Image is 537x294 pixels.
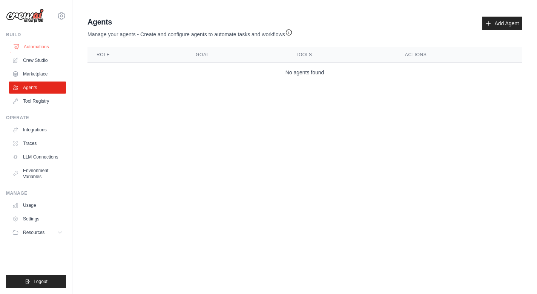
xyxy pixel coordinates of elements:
a: Settings [9,213,66,225]
span: Resources [23,229,44,236]
a: Traces [9,137,66,149]
p: Manage your agents - Create and configure agents to automate tasks and workflows [87,27,293,38]
a: Environment Variables [9,165,66,183]
td: No agents found [87,63,522,83]
a: Integrations [9,124,66,136]
div: Build [6,32,66,38]
img: Logo [6,9,44,23]
th: Role [87,47,187,63]
div: Operate [6,115,66,121]
th: Actions [396,47,522,63]
button: Resources [9,226,66,239]
a: Usage [9,199,66,211]
a: Tool Registry [9,95,66,107]
a: Marketplace [9,68,66,80]
th: Goal [187,47,287,63]
a: Agents [9,82,66,94]
th: Tools [287,47,396,63]
a: Crew Studio [9,54,66,66]
a: Add Agent [482,17,522,30]
a: Automations [10,41,67,53]
a: LLM Connections [9,151,66,163]
h2: Agents [87,17,293,27]
div: Manage [6,190,66,196]
button: Logout [6,275,66,288]
span: Logout [34,279,48,285]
